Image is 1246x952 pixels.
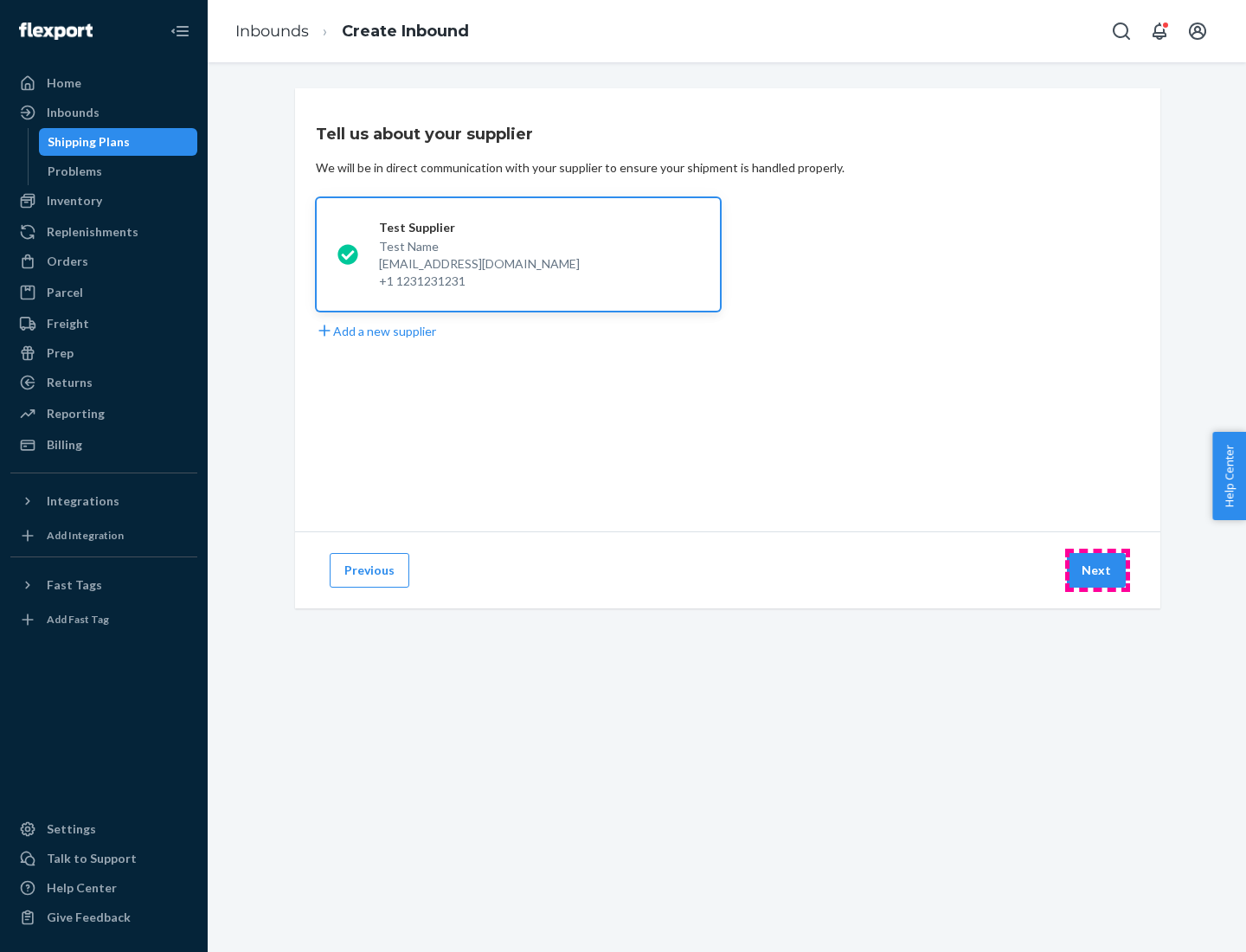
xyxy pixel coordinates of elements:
div: Parcel [47,284,83,301]
div: Give Feedback [47,909,131,926]
div: Billing [47,436,82,453]
button: Help Center [1212,432,1246,520]
img: Flexport logo [19,23,93,40]
div: Inbounds [47,104,100,121]
div: Integrations [47,492,119,510]
a: Parcel [10,279,197,306]
a: Replenishments [10,218,197,246]
div: Shipping Plans [48,133,130,151]
a: Reporting [10,400,197,428]
a: Talk to Support [10,845,197,872]
div: Add Integration [47,528,124,543]
div: Talk to Support [47,850,137,867]
a: Add Fast Tag [10,606,197,634]
button: Previous [330,553,409,588]
div: Home [47,74,81,92]
a: Billing [10,431,197,459]
button: Fast Tags [10,571,197,599]
div: Fast Tags [47,576,102,594]
button: Add a new supplier [316,322,436,340]
a: Freight [10,310,197,338]
div: Orders [47,253,88,270]
a: Inbounds [10,99,197,126]
a: Settings [10,815,197,843]
div: Prep [47,344,74,362]
a: Create Inbound [342,22,469,41]
div: We will be in direct communication with your supplier to ensure your shipment is handled properly. [316,159,845,177]
div: Returns [47,374,93,391]
a: Orders [10,248,197,275]
div: Freight [47,315,89,332]
a: Home [10,69,197,97]
a: Help Center [10,874,197,902]
div: Add Fast Tag [47,612,109,627]
div: Replenishments [47,223,138,241]
div: Inventory [47,192,102,209]
div: Help Center [47,879,117,897]
button: Open notifications [1142,14,1177,48]
a: Prep [10,339,197,367]
div: Reporting [47,405,105,422]
ol: breadcrumbs [222,6,483,57]
div: Settings [47,820,96,838]
a: Returns [10,369,197,396]
a: Add Integration [10,522,197,550]
button: Open account menu [1180,14,1215,48]
button: Integrations [10,487,197,515]
button: Close Navigation [163,14,197,48]
a: Problems [39,158,198,185]
h3: Tell us about your supplier [316,123,533,145]
a: Inbounds [235,22,309,41]
a: Inventory [10,187,197,215]
a: Shipping Plans [39,128,198,156]
div: Problems [48,163,102,180]
button: Give Feedback [10,904,197,931]
button: Next [1067,553,1126,588]
button: Open Search Box [1104,14,1139,48]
